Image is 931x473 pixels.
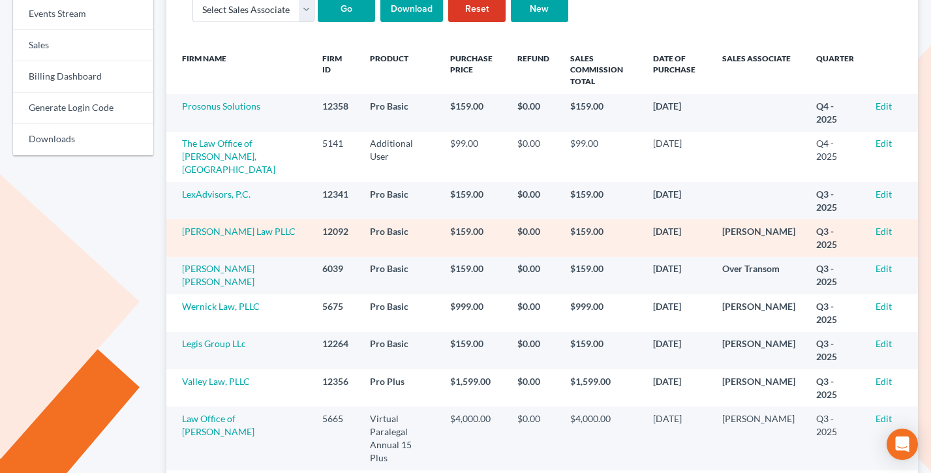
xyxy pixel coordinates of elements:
[876,413,892,424] a: Edit
[712,369,806,406] td: [PERSON_NAME]
[712,257,806,294] td: Over Transom
[182,376,250,387] a: Valley Law, PLLC
[440,406,508,470] td: $4,000.00
[643,46,712,94] th: Date of Purchase
[507,132,560,182] td: $0.00
[560,257,643,294] td: $159.00
[560,46,643,94] th: Sales Commission Total
[876,138,892,149] a: Edit
[507,332,560,369] td: $0.00
[440,294,508,331] td: $999.00
[507,94,560,131] td: $0.00
[312,257,359,294] td: 6039
[312,294,359,331] td: 5675
[312,219,359,256] td: 12092
[643,132,712,182] td: [DATE]
[806,294,865,331] td: Q3 - 2025
[643,219,712,256] td: [DATE]
[876,189,892,200] a: Edit
[182,100,260,112] a: Prosonus Solutions
[440,46,508,94] th: Purchase Price
[806,219,865,256] td: Q3 - 2025
[312,182,359,219] td: 12341
[643,182,712,219] td: [DATE]
[507,294,560,331] td: $0.00
[359,369,440,406] td: Pro Plus
[806,132,865,182] td: Q4 - 2025
[806,332,865,369] td: Q3 - 2025
[440,132,508,182] td: $99.00
[312,94,359,131] td: 12358
[359,46,440,94] th: Product
[560,294,643,331] td: $999.00
[182,263,254,287] a: [PERSON_NAME] [PERSON_NAME]
[440,332,508,369] td: $159.00
[507,257,560,294] td: $0.00
[359,182,440,219] td: Pro Basic
[876,263,892,274] a: Edit
[507,369,560,406] td: $0.00
[712,219,806,256] td: [PERSON_NAME]
[507,182,560,219] td: $0.00
[359,332,440,369] td: Pro Basic
[712,406,806,470] td: [PERSON_NAME]
[359,294,440,331] td: Pro Basic
[806,46,865,94] th: Quarter
[643,406,712,470] td: [DATE]
[359,132,440,182] td: Additional User
[359,219,440,256] td: Pro Basic
[643,94,712,131] td: [DATE]
[312,369,359,406] td: 12356
[876,376,892,387] a: Edit
[560,94,643,131] td: $159.00
[887,429,918,460] div: Open Intercom Messenger
[359,94,440,131] td: Pro Basic
[643,369,712,406] td: [DATE]
[312,332,359,369] td: 12264
[806,369,865,406] td: Q3 - 2025
[440,369,508,406] td: $1,599.00
[643,257,712,294] td: [DATE]
[312,46,359,94] th: Firm ID
[312,132,359,182] td: 5141
[440,219,508,256] td: $159.00
[13,30,153,61] a: Sales
[166,46,312,94] th: Firm Name
[806,257,865,294] td: Q3 - 2025
[876,338,892,349] a: Edit
[507,219,560,256] td: $0.00
[643,294,712,331] td: [DATE]
[712,294,806,331] td: [PERSON_NAME]
[507,46,560,94] th: Refund
[560,182,643,219] td: $159.00
[876,226,892,237] a: Edit
[182,301,260,312] a: Wernick Law, PLLC
[440,257,508,294] td: $159.00
[507,406,560,470] td: $0.00
[13,61,153,93] a: Billing Dashboard
[13,124,153,155] a: Downloads
[806,406,865,470] td: Q3 - 2025
[182,413,254,437] a: Law Office of [PERSON_NAME]
[440,182,508,219] td: $159.00
[312,406,359,470] td: 5665
[560,406,643,470] td: $4,000.00
[643,332,712,369] td: [DATE]
[359,257,440,294] td: Pro Basic
[712,332,806,369] td: [PERSON_NAME]
[182,226,296,237] a: [PERSON_NAME] Law PLLC
[876,301,892,312] a: Edit
[359,406,440,470] td: Virtual Paralegal Annual 15 Plus
[876,100,892,112] a: Edit
[806,94,865,131] td: Q4 - 2025
[712,46,806,94] th: Sales Associate
[560,132,643,182] td: $99.00
[440,94,508,131] td: $159.00
[182,189,251,200] a: LexAdvisors, P.C.
[806,182,865,219] td: Q3 - 2025
[13,93,153,124] a: Generate Login Code
[182,138,275,175] a: The Law Office of [PERSON_NAME], [GEOGRAPHIC_DATA]
[560,369,643,406] td: $1,599.00
[560,219,643,256] td: $159.00
[182,338,246,349] a: Legis Group LLc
